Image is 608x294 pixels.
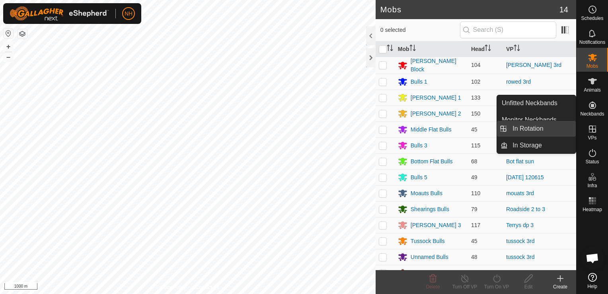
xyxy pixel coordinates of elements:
a: [PERSON_NAME] 3rd [506,62,561,68]
li: In Storage [497,137,576,153]
span: 48 [471,254,477,260]
li: In Rotation [497,121,576,137]
span: In Storage [513,141,542,150]
span: 79 [471,206,477,212]
a: tussock 3rd [506,254,535,260]
div: Moauts Bulls [411,189,442,198]
a: Contact Us [196,284,219,291]
span: 150 [471,110,480,117]
div: [PERSON_NAME] Block [411,57,465,74]
span: 29 [471,270,477,276]
span: Monitor Neckbands [502,115,557,125]
div: [PERSON_NAME] 2 [411,110,461,118]
p-sorticon: Activate to sort [387,46,393,52]
span: Infra [587,183,597,188]
th: VP [503,41,576,57]
a: [DATE] 120615 [506,174,544,180]
button: Reset Map [4,29,13,38]
button: – [4,52,13,62]
div: [PERSON_NAME] 1 [411,94,461,102]
div: Bottom Flat Bulls [411,157,453,166]
p-sorticon: Activate to sort [409,46,416,52]
span: 45 [471,126,477,133]
input: Search (S) [460,22,556,38]
a: tussock 3rd [506,238,535,244]
span: Status [585,159,599,164]
a: Grass lane [506,270,533,276]
p-sorticon: Activate to sort [514,46,520,52]
span: 133 [471,94,480,101]
span: NH [125,10,133,18]
div: Turn Off VP [449,283,481,290]
span: 45 [471,238,477,244]
a: Privacy Policy [156,284,186,291]
span: 117 [471,222,480,228]
span: 110 [471,190,480,196]
span: Neckbands [580,112,604,116]
a: mouats 3rd [506,190,534,196]
span: Delete [426,284,440,290]
button: + [4,42,13,51]
span: 115 [471,142,480,149]
div: Bulls 1 [411,78,427,86]
a: mower shed 3rd [506,94,546,101]
img: Gallagher Logo [10,6,109,21]
div: Edit [513,283,544,290]
span: Unfitted Neckbands [502,98,557,108]
span: 49 [471,174,477,180]
div: [PERSON_NAME] 3 [411,221,461,229]
div: Tussock Bulls [411,237,445,245]
div: Open chat [581,246,604,270]
div: Gravel Pit Bulls [411,269,449,277]
a: In Rotation [508,121,576,137]
span: Help [587,284,597,289]
span: Heatmap [583,207,602,212]
span: In Rotation [513,124,543,133]
span: 68 [471,158,477,165]
span: VPs [588,135,596,140]
p-sorticon: Activate to sort [485,46,491,52]
a: Unfitted Neckbands [497,95,576,111]
span: Mobs [587,64,598,69]
button: Map Layers [18,29,27,39]
div: Turn On VP [481,283,513,290]
span: 102 [471,78,480,85]
div: Bulls 5 [411,173,427,182]
span: Animals [584,88,601,92]
h2: Mobs [380,5,559,14]
div: Bulls 3 [411,141,427,150]
span: 104 [471,62,480,68]
th: Head [468,41,503,57]
a: Help [577,270,608,292]
a: Roadside 2 to 3 [506,206,545,212]
div: Middle Flat Bulls [411,125,452,134]
a: rowed 3rd [506,78,531,85]
span: Notifications [579,40,605,45]
a: Monitor Neckbands [497,112,576,128]
a: Bot flat sun [506,158,534,165]
a: In Storage [508,137,576,153]
span: Schedules [581,16,603,21]
th: Mob [395,41,468,57]
div: Shearings Bulls [411,205,449,214]
span: 0 selected [380,26,460,34]
a: Terrys dp 3 [506,222,534,228]
div: Create [544,283,576,290]
span: 14 [559,4,568,16]
div: Unnamed Bulls [411,253,448,261]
